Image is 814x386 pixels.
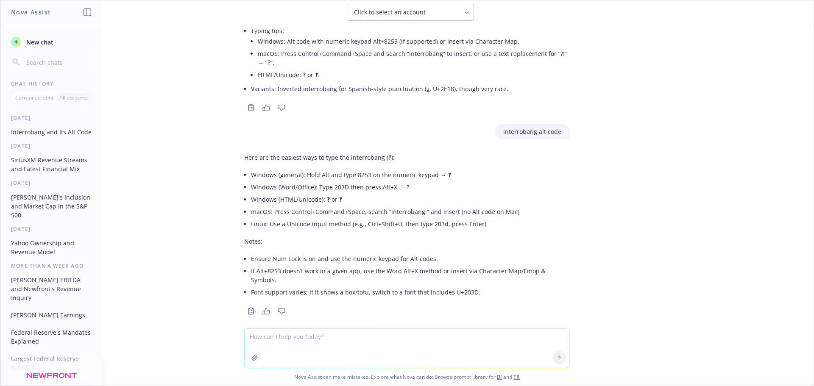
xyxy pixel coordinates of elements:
[244,237,570,246] p: Notes:
[247,104,255,111] svg: Copy to clipboard
[8,125,95,139] button: Interrobang and Its Alt Code
[347,4,474,21] button: Click to select an account
[251,181,570,193] li: Windows (Word/Office): Type 203D then press Alt+X → ‽
[275,102,288,114] button: Thumbs down
[1,142,102,150] div: [DATE]
[59,94,88,101] p: All accounts
[258,69,570,81] li: HTML/Unicode: ‽ or ‽.
[258,35,570,47] li: Windows: Alt code with numeric keypad Alt+8253 (if supported) or insert via Character Map.
[1,262,102,269] div: More than a week ago
[25,56,92,68] input: Search chats
[1,114,102,122] div: [DATE]
[513,373,520,380] a: TR
[251,193,570,205] li: Windows (HTML/Unicode): ‽ or ‽
[251,83,570,95] li: Variants: Inverted interrobang for Spanish-style punctuation (⸘, U+2E18), though very rare.
[8,190,95,222] button: [PERSON_NAME]'s Inclusion and Market Cap in the S&P 500
[503,127,561,136] p: interrobang alt code
[8,308,95,322] button: [PERSON_NAME] Earnings
[1,80,102,87] div: Chat History
[251,253,570,265] li: Ensure Num Lock is on and use the numeric keypad for Alt codes.
[4,368,810,386] span: Nova Assist can make mistakes. Explore what Nova can do: Browse prompt library for and
[244,153,570,162] p: Here are the easiest ways to type the interrobang (‽):
[251,25,570,83] li: Typing tips:
[15,94,53,101] p: Current account
[251,169,570,181] li: Windows (general): Hold Alt and type 8253 on the numeric keypad → ‽
[1,179,102,186] div: [DATE]
[8,153,95,176] button: SiriusXM Revenue Streams and Latest Financial Mix
[258,47,570,69] li: macOS: Press Control+Command+Space and search “interrobang” to insert, or use a text replacement ...
[354,8,426,17] span: Click to select an account
[8,273,95,305] button: [PERSON_NAME] EBITDA and Newfront's Revenue Inquiry
[8,34,95,50] button: New chat
[251,265,570,286] li: If Alt+8253 doesn’t work in a given app, use the Word Alt+X method or insert via Character Map/Em...
[247,307,255,315] svg: Copy to clipboard
[275,305,288,317] button: Thumbs down
[25,38,53,47] span: New chat
[8,236,95,259] button: Yahoo Ownership and Revenue Model
[251,205,570,218] li: macOS: Press Control+Command+Space, search “interrobang,” and insert (no Alt code on Mac)
[497,373,502,380] a: BI
[251,286,570,298] li: Font support varies; if it shows a box/tofu, switch to a font that includes U+203D.
[11,8,51,17] h1: Nova Assist
[8,352,95,375] button: Largest Federal Reserve Rate Cut
[1,225,102,233] div: [DATE]
[251,218,570,230] li: Linux: Use a Unicode input method (e.g., Ctrl+Shift+U, then type 203d, press Enter)
[8,325,95,348] button: Federal Reserve's Mandates Explained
